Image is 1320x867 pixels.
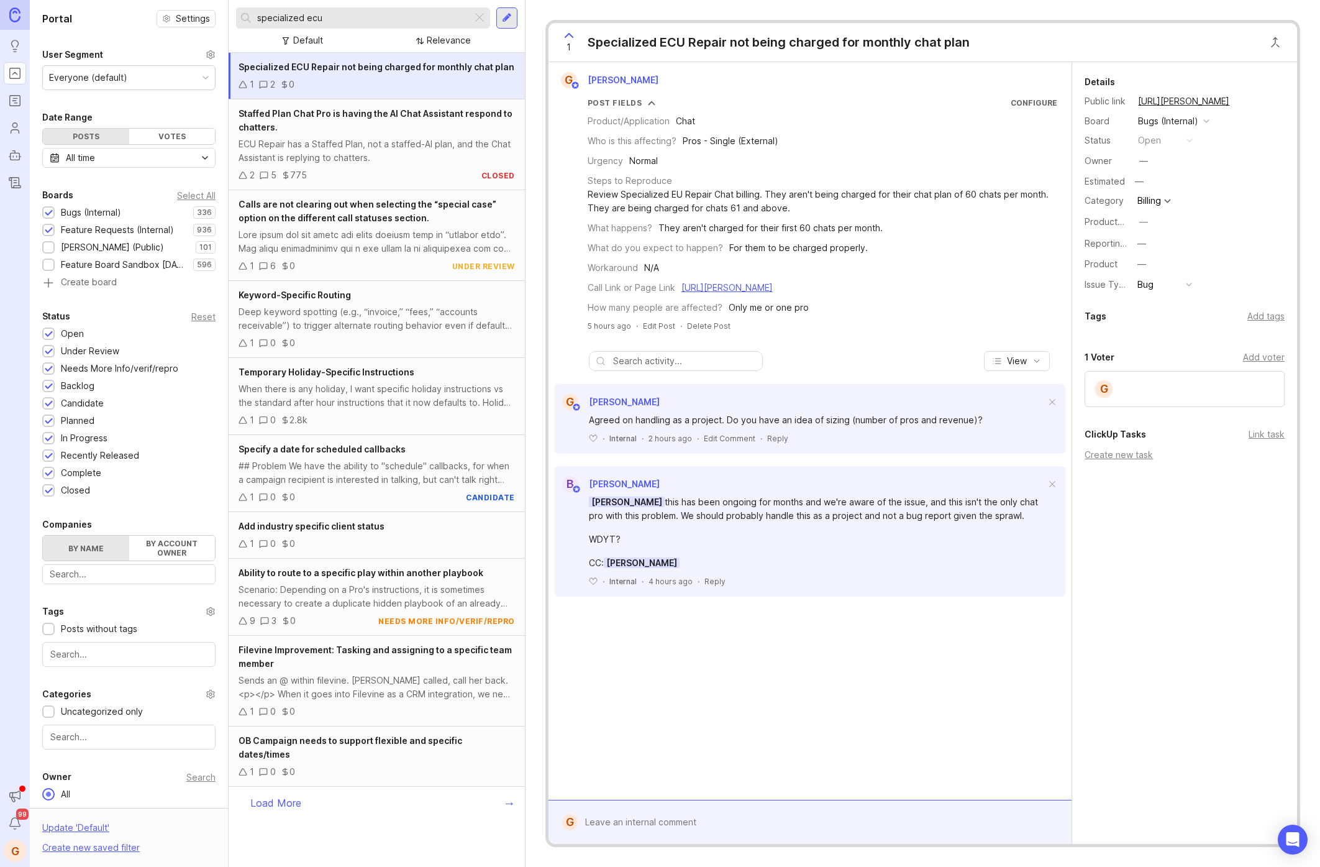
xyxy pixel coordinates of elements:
div: Uncategorized only [61,705,143,718]
span: Keyword-Specific Routing [239,290,351,300]
div: Complete [61,466,101,480]
div: Chat [676,114,695,128]
div: 0 [270,336,276,350]
span: Settings [176,12,210,25]
a: Calls are not clearing out when selecting the “special case” option on the different call statuse... [229,190,525,281]
input: Search activity... [613,354,756,368]
a: Staffed Plan Chat Pro is having the AI Chat Assistant respond to chatters.ECU Repair has a Staffe... [229,99,525,190]
span: [PERSON_NAME] [588,75,658,85]
div: Urgency [588,154,623,168]
div: Status [1085,134,1128,147]
a: [URL][PERSON_NAME] [681,282,773,293]
div: User Segment [42,47,103,62]
a: G[PERSON_NAME] [553,72,668,88]
span: OB Campaign needs to support flexible and specific dates/times [239,735,462,759]
a: Roadmaps [4,89,26,112]
div: 0 [289,490,295,504]
div: · [642,433,644,444]
div: — [1137,237,1146,250]
div: under review [452,261,515,272]
a: OB Campaign needs to support flexible and specific dates/times100 [229,727,525,787]
div: Load More [229,787,525,819]
div: Scenario: Depending on a Pro's instructions, it is sometimes necessary to create a duplicate hidd... [239,583,515,610]
button: Post Fields [588,98,656,108]
div: Specialized ECU Repair not being charged for monthly chat plan [588,34,970,51]
span: Temporary Holiday-Specific Instructions [239,367,414,377]
div: Tags [1085,309,1106,324]
div: Billing [1137,196,1161,205]
div: Review Specialized EU Repair Chat billing. They aren't being charged for their chat plan of 60 ch... [588,188,1058,215]
div: Bugs (Internal) [1138,114,1198,128]
div: Votes [129,129,216,144]
a: Filevine Improvement: Tasking and assigning to a specific team memberSends an @ within filevine. ... [229,636,525,727]
span: [PERSON_NAME] [589,497,665,507]
a: [URL][PERSON_NAME] [1134,93,1233,109]
div: N/A [644,261,659,275]
div: No owner [55,807,107,821]
div: All [55,787,76,801]
div: · [697,433,699,444]
div: · [603,433,604,444]
a: Temporary Holiday-Specific InstructionsWhen there is any holiday, I want specific holiday instruc... [229,358,525,435]
div: — [1139,215,1148,229]
div: Call Link or Page Link [588,281,675,295]
a: Users [4,117,26,139]
button: Announcements [4,785,26,807]
label: Product [1085,259,1117,269]
div: G [1094,379,1114,399]
a: Keyword-Specific RoutingDeep keyword spotting (e.g., “invoice,” “fees,” “accounts receivable”) to... [229,281,525,358]
div: Workaround [588,261,638,275]
a: Changelog [4,172,26,194]
div: Estimated [1085,177,1125,186]
div: 0 [270,490,276,504]
div: Category [1085,194,1128,208]
span: Staffed Plan Chat Pro is having the AI Chat Assistant respond to chatters. [239,108,512,132]
div: 1 [250,78,254,91]
div: B [562,476,578,492]
div: 6 [270,259,276,273]
div: Candidate [61,397,104,410]
div: Search [186,774,216,781]
div: Who is this affecting? [588,134,676,148]
a: Settings [157,10,216,27]
div: For them to be charged properly. [729,241,868,255]
div: · [760,433,762,444]
div: G [562,394,578,410]
div: — [1131,173,1147,190]
p: 596 [197,260,212,270]
div: closed [481,170,515,181]
div: Lore ipsum dol sit ametc adi elits doeiusm temp in “utlabor etdo”. Mag aliqu enimadminimv qui n e... [239,228,515,255]
button: View [984,351,1050,371]
div: Public link [1085,94,1128,108]
div: 0 [289,705,295,718]
div: 0 [289,336,295,350]
span: View [1007,355,1027,367]
label: Reporting Team [1085,238,1151,249]
div: Update ' Default ' [42,821,109,841]
div: Reply [767,433,788,444]
div: Feature Requests (Internal) [61,223,174,237]
div: Edit Comment [704,433,755,444]
div: Board [1085,114,1128,128]
p: 101 [199,242,212,252]
div: — [1137,257,1146,271]
div: Add tags [1247,310,1285,323]
a: Add industry specific client status100 [229,512,525,559]
div: Select All [177,192,216,199]
div: Agreed on handling as a project. Do you have an idea of sizing (number of pros and revenue)? [589,413,1046,427]
div: → [503,797,525,809]
div: Backlog [61,379,94,393]
div: ## Problem We have the ability to "schedule" callbacks, for when a campaign recipient is interest... [239,459,515,487]
div: Categories [42,687,91,702]
span: Add industry specific client status [239,521,385,531]
div: Link task [1249,428,1285,441]
div: Deep keyword spotting (e.g., “invoice,” “fees,” “accounts receivable”) to trigger alternate routi... [239,305,515,333]
div: Sends an @ within filevine. [PERSON_NAME] called, call her back. <p></p> When it goes into Filevi... [239,674,515,701]
label: ProductboardID [1085,216,1150,227]
span: 4 hours ago [649,576,693,587]
div: Create new saved filter [42,841,140,855]
span: Specify a date for scheduled callbacks [239,444,406,454]
div: Open [61,327,84,341]
div: Status [42,309,70,324]
div: 0 [289,78,294,91]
